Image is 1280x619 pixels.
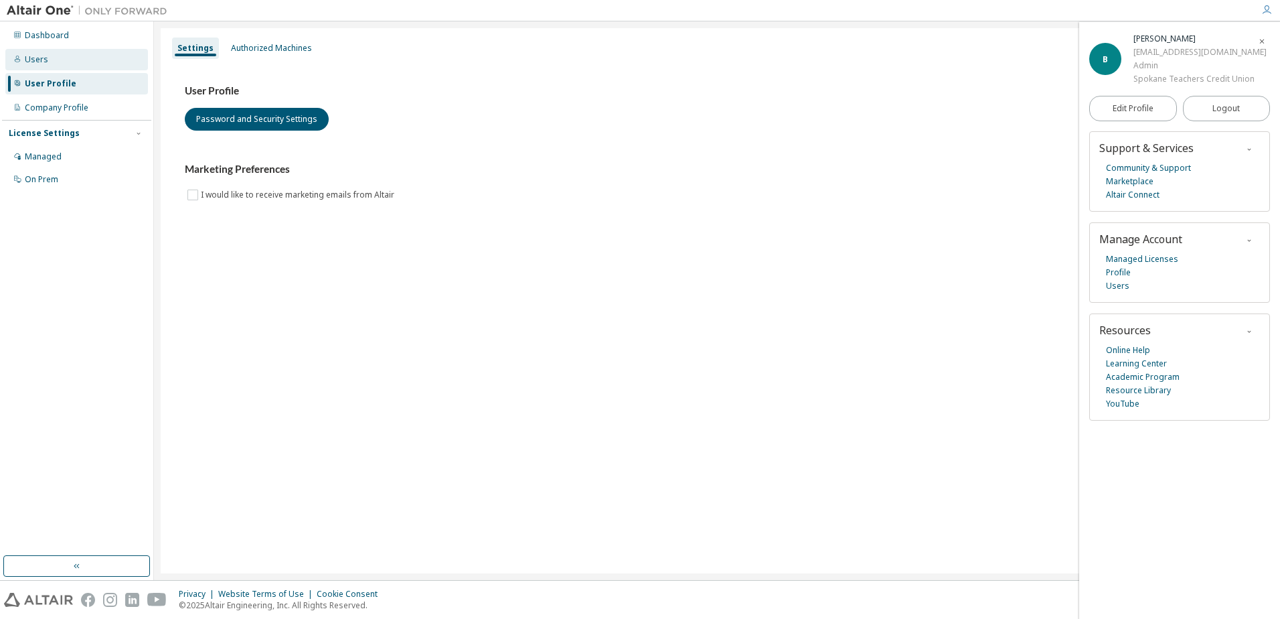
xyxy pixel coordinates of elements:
[1099,141,1194,155] span: Support & Services
[81,593,95,607] img: facebook.svg
[1099,323,1151,338] span: Resources
[25,151,62,162] div: Managed
[1106,175,1153,188] a: Marketplace
[25,102,88,113] div: Company Profile
[317,589,386,600] div: Cookie Consent
[231,43,312,54] div: Authorized Machines
[25,78,76,89] div: User Profile
[1183,96,1271,121] button: Logout
[1106,357,1167,370] a: Learning Center
[1106,266,1131,279] a: Profile
[1089,96,1177,121] a: Edit Profile
[4,593,73,607] img: altair_logo.svg
[177,43,214,54] div: Settings
[1106,397,1139,411] a: YouTube
[1106,161,1191,175] a: Community & Support
[9,128,80,139] div: License Settings
[1133,72,1267,86] div: Spokane Teachers Credit Union
[1133,46,1267,59] div: [EMAIL_ADDRESS][DOMAIN_NAME]
[1133,59,1267,72] div: Admin
[185,108,329,131] button: Password and Security Settings
[25,30,69,41] div: Dashboard
[1106,279,1129,293] a: Users
[25,174,58,185] div: On Prem
[179,589,218,600] div: Privacy
[103,593,117,607] img: instagram.svg
[1103,54,1108,65] span: B
[1113,103,1153,114] span: Edit Profile
[7,4,174,17] img: Altair One
[185,163,1249,176] h3: Marketing Preferences
[201,187,397,203] label: I would like to receive marketing emails from Altair
[1106,344,1150,357] a: Online Help
[1106,384,1171,397] a: Resource Library
[185,84,1249,98] h3: User Profile
[1106,370,1180,384] a: Academic Program
[147,593,167,607] img: youtube.svg
[1106,188,1159,202] a: Altair Connect
[1212,102,1240,115] span: Logout
[179,600,386,611] p: © 2025 Altair Engineering, Inc. All Rights Reserved.
[1106,253,1178,266] a: Managed Licenses
[25,54,48,65] div: Users
[1099,232,1182,247] span: Manage Account
[125,593,139,607] img: linkedin.svg
[218,589,317,600] div: Website Terms of Use
[1133,32,1267,46] div: Brian Brown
